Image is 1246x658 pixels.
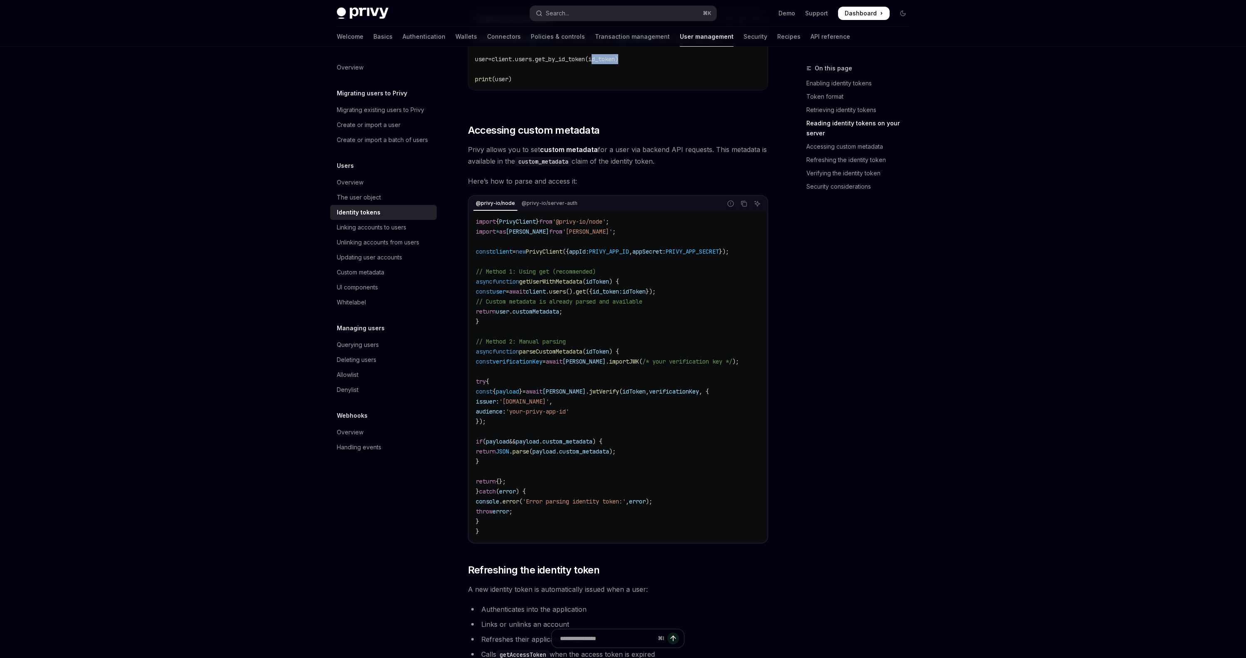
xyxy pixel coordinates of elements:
a: Basics [373,27,393,47]
a: Updating user accounts [330,250,437,265]
span: idToken [586,348,609,355]
div: Handling events [337,442,381,452]
span: appId: [569,248,589,255]
span: . [509,308,512,315]
span: . [499,498,502,505]
code: custom_metadata [515,157,572,166]
button: Copy the contents from the code block [739,198,749,209]
span: payload [532,448,556,455]
span: error [492,508,509,515]
a: Unlinking accounts from users [330,235,437,250]
span: payload [496,388,519,395]
div: The user object [337,192,381,202]
a: Demo [778,9,795,17]
span: user [492,288,506,295]
li: Links or unlinks an account [468,618,768,630]
a: Dashboard [838,7,890,20]
span: as [499,228,506,235]
span: ; [509,508,512,515]
span: ; [606,218,609,225]
span: payload [516,438,539,445]
li: Authenticates into the application [468,603,768,615]
input: Ask a question... [560,629,654,648]
span: ( [582,348,586,355]
span: new [516,248,526,255]
a: Handling events [330,440,437,455]
span: , [626,498,629,505]
a: Identity tokens [330,205,437,220]
div: Updating user accounts [337,252,402,262]
span: . [509,448,512,455]
span: return [476,308,496,315]
span: ) { [609,278,619,285]
span: (user) [492,75,512,83]
span: ) { [592,438,602,445]
span: const [476,358,492,365]
span: // Method 1: Using get (recommended) [476,268,596,275]
span: user [496,308,509,315]
span: '@privy-io/node' [552,218,606,225]
span: , [549,398,552,405]
div: Unlinking accounts from users [337,237,419,247]
span: } [476,528,479,535]
span: } [476,458,479,465]
a: Allowlist [330,367,437,382]
span: custom_metadata [542,438,592,445]
a: Overview [330,425,437,440]
span: user [475,55,488,63]
button: Ask AI [752,198,763,209]
span: from [549,228,562,235]
span: PRIVY_APP_SECRET [666,248,719,255]
span: ( [582,278,586,285]
a: Migrating existing users to Privy [330,102,437,117]
a: Accessing custom metadata [806,140,916,153]
a: Token format [806,90,916,103]
span: ) { [609,348,619,355]
span: } [476,518,479,525]
span: ({ [586,288,592,295]
a: Create or import a user [330,117,437,132]
span: verificationKey [492,358,542,365]
span: client.users.get_by_id_token(id_token) [492,55,618,63]
span: client [526,288,546,295]
span: async [476,278,492,285]
span: import [476,228,496,235]
span: customMetadata [512,308,559,315]
button: Report incorrect code [725,198,736,209]
span: const [476,288,492,295]
span: function [492,348,519,355]
span: { [492,388,496,395]
span: {}; [496,478,506,485]
span: ⌘ K [703,10,711,17]
span: 'your-privy-app-id' [506,408,569,415]
span: return [476,478,496,485]
span: , { [699,388,709,395]
span: catch [479,488,496,495]
a: Overview [330,175,437,190]
span: importJWK [609,358,639,365]
span: await [509,288,526,295]
div: Create or import a user [337,120,400,130]
span: Privy allows you to set for a user via backend API requests. This metadata is available in the cl... [468,144,768,167]
span: parse [512,448,529,455]
span: = [522,388,526,395]
span: custom_metadata [559,448,609,455]
span: ; [559,308,562,315]
h5: Migrating users to Privy [337,88,407,98]
img: dark logo [337,7,388,19]
span: await [546,358,562,365]
span: Dashboard [845,9,877,17]
span: { [486,378,489,385]
span: PrivyClient [526,248,562,255]
a: Wallets [455,27,477,47]
span: }); [646,288,656,295]
span: ( [639,358,642,365]
div: @privy-io/node [473,198,517,208]
span: client [492,248,512,255]
span: /* your verification key */ [642,358,732,365]
span: ({ [562,248,569,255]
a: Welcome [337,27,363,47]
div: @privy-io/server-auth [519,198,580,208]
span: const [476,388,492,395]
a: Create or import a batch of users [330,132,437,147]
